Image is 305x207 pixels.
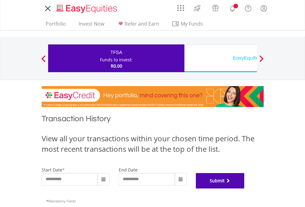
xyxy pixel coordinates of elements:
[225,2,240,14] a: Notifications
[196,173,245,188] button: Submit
[114,21,162,30] a: Refer and Earn
[240,2,256,14] a: FAQ's and Support
[42,86,264,107] img: EasyCredit Promotion Banner
[55,4,120,14] img: EasyEquities_Logo.png
[206,2,225,13] a: Vouchers
[256,2,272,15] a: My Profile
[42,167,62,173] label: start date
[42,133,264,155] div: View all your transactions within your chosen time period. The most recent transactions will be a...
[255,58,268,64] button: Next
[54,2,120,14] a: Home page
[210,3,221,13] img: vouchers-v2.svg
[76,21,107,30] a: Invest Now
[192,3,202,13] img: thrive-v2.svg
[111,63,122,69] span: R0.00
[46,199,76,203] span: Mandatory Fields
[125,20,159,27] span: Refer and Earn
[177,5,184,11] img: grid-menu-icon.svg
[172,20,212,28] span: My Funds
[100,57,133,63] div: Funds to invest:
[42,113,264,127] h1: Transaction History
[119,167,138,173] label: end date
[37,58,50,64] button: Previous
[43,21,68,30] a: Portfolio
[52,48,181,57] div: TFSA
[173,2,188,11] a: AppsGrid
